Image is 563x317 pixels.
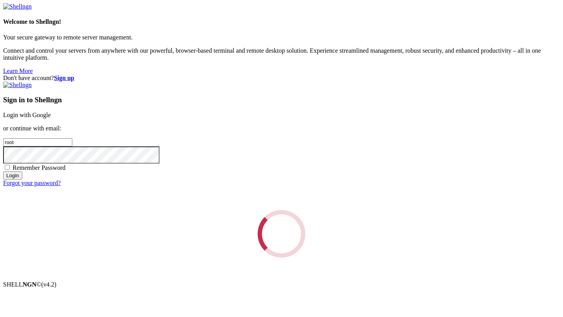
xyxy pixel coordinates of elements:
[13,164,66,171] span: Remember Password
[3,34,560,41] p: Your secure gateway to remote server management.
[23,281,37,288] b: NGN
[3,112,51,118] a: Login with Google
[258,210,305,258] div: Loading...
[3,96,560,104] h3: Sign in to Shellngn
[54,75,74,81] a: Sign up
[3,3,32,10] img: Shellngn
[5,165,10,170] input: Remember Password
[41,281,57,288] span: 4.2.0
[3,68,33,74] a: Learn More
[3,171,22,180] input: Login
[3,138,72,146] input: Email address
[3,47,560,61] p: Connect and control your servers from anywhere with our powerful, browser-based terminal and remo...
[3,18,560,25] h4: Welcome to Shellngn!
[3,75,560,82] div: Don't have account?
[3,125,560,132] p: or continue with email:
[3,82,32,89] img: Shellngn
[3,180,61,186] a: Forgot your password?
[3,281,56,288] span: SHELL ©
